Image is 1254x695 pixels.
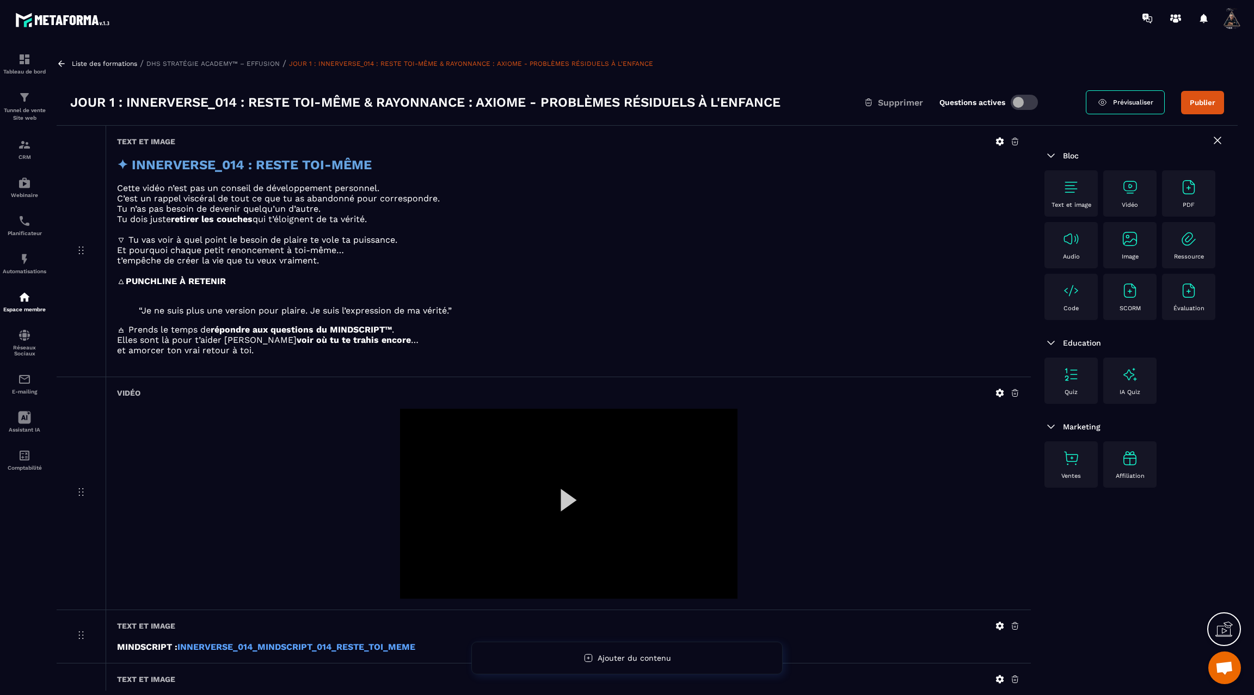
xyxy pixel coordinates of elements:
[117,235,1020,245] p: 🜄 Tu vas voir à quel point le besoin de plaire te vole ta puissance.
[18,53,31,66] img: formation
[3,321,46,365] a: social-networksocial-networkRéseaux Sociaux
[117,183,1020,193] p: Cette vidéo n’est pas un conseil de développement personnel.
[598,654,671,662] span: Ajouter du contenu
[1062,366,1080,383] img: text-image no-wra
[146,60,280,67] a: DHS STRATÉGIE ACADEMY™ – EFFUSION
[1120,305,1141,312] p: SCORM
[3,130,46,168] a: formationformationCRM
[117,157,372,173] strong: ✦ INNERVERSE_014 : RESTE TOI-MÊME
[1063,253,1080,260] p: Audio
[1044,149,1058,162] img: arrow-down
[18,253,31,266] img: automations
[117,193,1020,204] p: C’est un rappel viscéral de tout ce que tu as abandonné pour correspondre.
[117,389,140,397] h6: Vidéo
[18,176,31,189] img: automations
[1062,230,1080,248] img: text-image no-wra
[18,373,31,386] img: email
[1180,282,1197,299] img: text-image no-wra
[211,324,392,335] strong: répondre aux questions du MINDSCRIPT™
[3,389,46,395] p: E-mailing
[1174,253,1204,260] p: Ressource
[3,206,46,244] a: schedulerschedulerPlanificateur
[1062,282,1080,299] img: text-image no-wra
[297,335,411,345] strong: voir où tu te trahis encore
[939,98,1005,107] label: Questions actives
[117,675,175,684] h6: Text et image
[3,168,46,206] a: automationsautomationsWebinaire
[1122,201,1138,208] p: Vidéo
[1064,305,1079,312] p: Code
[3,244,46,282] a: automationsautomationsAutomatisations
[1121,450,1139,467] img: text-image
[1052,201,1091,208] p: Text et image
[1173,305,1204,312] p: Évaluation
[117,245,1020,255] p: Et pourquoi chaque petit renoncement à toi-même…
[3,230,46,236] p: Planificateur
[18,214,31,227] img: scheduler
[117,137,175,146] h6: Text et image
[117,255,1020,266] p: t’empêche de créer la vie que tu veux vraiment.
[1063,422,1101,431] span: Marketing
[3,345,46,356] p: Réseaux Sociaux
[1120,389,1140,396] p: IA Quiz
[3,192,46,198] p: Webinaire
[1180,230,1197,248] img: text-image no-wra
[1113,99,1153,106] span: Prévisualiser
[1183,201,1195,208] p: PDF
[1121,230,1139,248] img: text-image no-wra
[72,60,137,67] a: Liste des formations
[18,91,31,104] img: formation
[3,427,46,433] p: Assistant IA
[1062,179,1080,196] img: text-image no-wra
[18,138,31,151] img: formation
[139,305,998,316] blockquote: “Je ne suis plus une version pour plaire. Je suis l’expression de ma vérité.”
[3,268,46,274] p: Automatisations
[1061,472,1081,479] p: Ventes
[18,449,31,462] img: accountant
[117,214,1020,224] p: Tu dois juste qui t’éloignent de ta vérité.
[117,345,1020,355] p: et amorcer ton vrai retour à toi.
[140,58,144,69] span: /
[1121,366,1139,383] img: text-image
[1063,151,1079,160] span: Bloc
[171,214,253,224] strong: retirer les couches
[3,83,46,130] a: formationformationTunnel de vente Site web
[126,276,226,286] strong: PUNCHLINE À RETENIR
[117,642,177,652] strong: MINDSCRIPT :
[1121,282,1139,299] img: text-image no-wra
[1116,472,1145,479] p: Affiliation
[117,276,1020,286] p: 🜂
[3,465,46,471] p: Comptabilité
[1086,90,1165,114] a: Prévisualiser
[1208,651,1241,684] div: Ouvrir le chat
[282,58,286,69] span: /
[1181,91,1224,114] button: Publier
[3,365,46,403] a: emailemailE-mailing
[1063,339,1101,347] span: Education
[3,69,46,75] p: Tableau de bord
[117,335,1020,345] p: Elles sont là pour t’aider [PERSON_NAME] …
[117,204,1020,214] p: Tu n’as pas besoin de devenir quelqu’un d’autre.
[117,324,1020,335] p: 🜁 Prends le temps de .
[878,97,923,108] span: Supprimer
[1121,179,1139,196] img: text-image no-wra
[3,403,46,441] a: Assistant IA
[3,154,46,160] p: CRM
[117,622,175,630] h6: Text et image
[18,329,31,342] img: social-network
[1122,253,1139,260] p: Image
[1062,450,1080,467] img: text-image no-wra
[177,642,415,652] a: INNERVERSE_014_MINDSCRIPT_014_RESTE_TOI_MEME
[3,107,46,122] p: Tunnel de vente Site web
[18,291,31,304] img: automations
[289,60,653,67] a: JOUR 1 : INNERVERSE_014 : RESTE TOI-MÊME & RAYONNANCE : AXIOME - PROBLÈMES RÉSIDUELS À L'ENFANCE
[3,441,46,479] a: accountantaccountantComptabilité
[1044,336,1058,349] img: arrow-down
[1065,389,1078,396] p: Quiz
[3,45,46,83] a: formationformationTableau de bord
[3,282,46,321] a: automationsautomationsEspace membre
[3,306,46,312] p: Espace membre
